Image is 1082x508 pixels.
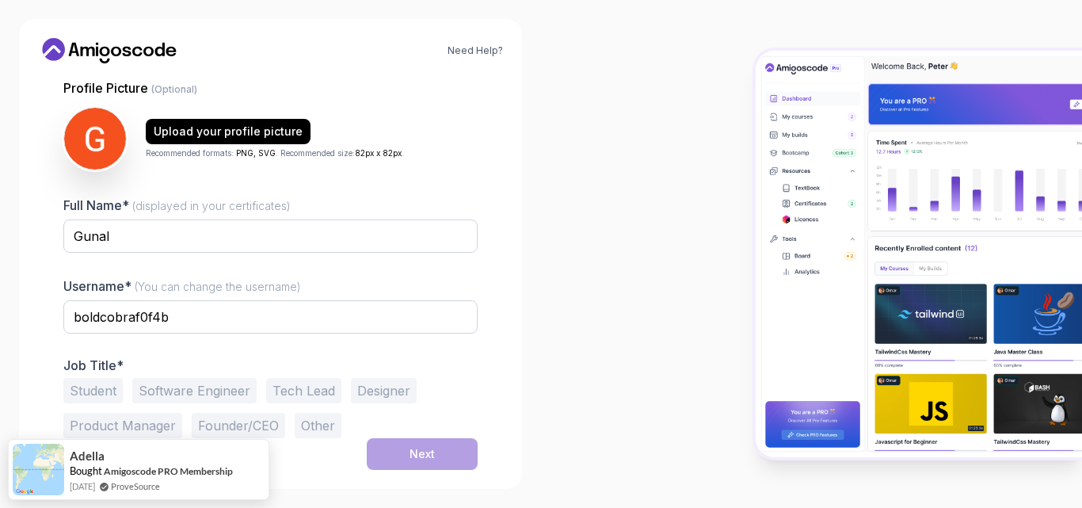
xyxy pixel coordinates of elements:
[64,108,126,170] img: user profile image
[410,446,435,462] div: Next
[70,449,105,463] span: Adella
[63,78,478,97] p: Profile Picture
[70,464,102,477] span: Bought
[13,444,64,495] img: provesource social proof notification image
[151,83,197,95] span: (Optional)
[236,148,276,158] span: PNG, SVG
[63,220,478,253] input: Enter your Full Name
[146,119,311,144] button: Upload your profile picture
[63,378,123,403] button: Student
[63,357,478,373] p: Job Title*
[192,413,285,438] button: Founder/CEO
[111,479,160,493] a: ProveSource
[448,44,503,57] a: Need Help?
[63,413,182,438] button: Product Manager
[295,413,341,438] button: Other
[63,278,301,294] label: Username*
[266,378,341,403] button: Tech Lead
[70,479,95,493] span: [DATE]
[38,38,181,63] a: Home link
[104,464,233,478] a: Amigoscode PRO Membership
[146,147,404,159] p: Recommended formats: . Recommended size: .
[132,378,257,403] button: Software Engineer
[135,280,301,293] span: (You can change the username)
[351,378,417,403] button: Designer
[132,199,291,212] span: (displayed in your certificates)
[355,148,402,158] span: 82px x 82px
[63,300,478,334] input: Enter your Username
[154,124,303,139] div: Upload your profile picture
[63,197,291,213] label: Full Name*
[367,438,478,470] button: Next
[756,51,1082,457] img: Amigoscode Dashboard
